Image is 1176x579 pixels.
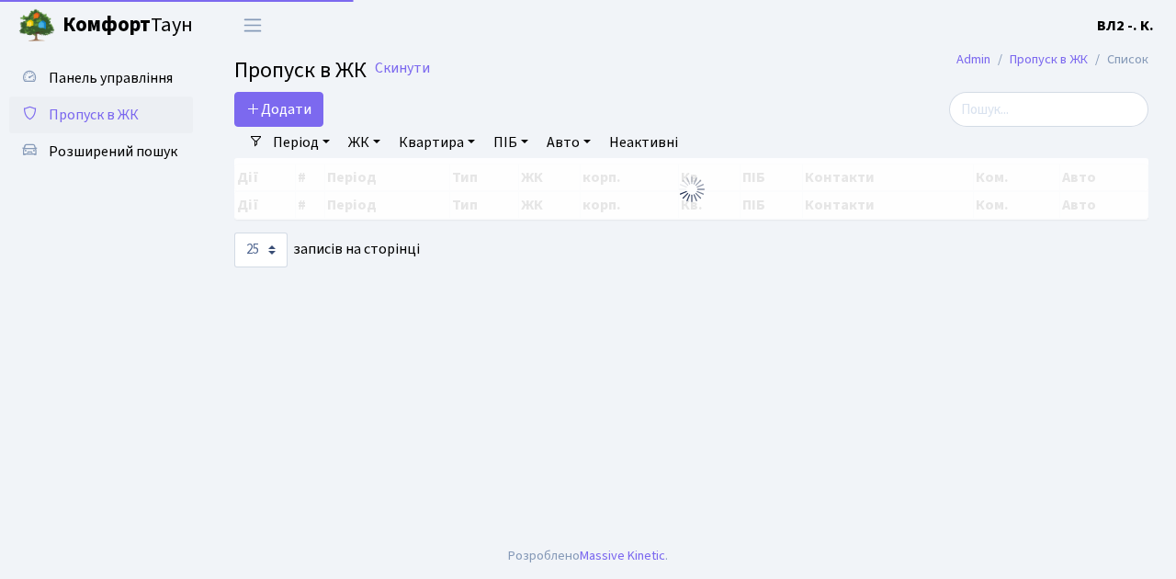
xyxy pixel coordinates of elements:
a: ВЛ2 -. К. [1097,15,1154,37]
span: Панель управління [49,68,173,88]
div: Розроблено . [508,546,668,566]
a: Квартира [391,127,482,158]
img: Обробка... [677,175,707,204]
li: Список [1088,50,1148,70]
nav: breadcrumb [929,40,1176,79]
a: Неактивні [602,127,685,158]
b: ВЛ2 -. К. [1097,16,1154,36]
a: ПІБ [486,127,536,158]
a: Авто [539,127,598,158]
span: Пропуск в ЖК [49,105,139,125]
img: logo.png [18,7,55,44]
a: Додати [234,92,323,127]
a: Пропуск в ЖК [1010,50,1088,69]
a: ЖК [341,127,388,158]
input: Пошук... [949,92,1148,127]
b: Комфорт [62,10,151,40]
select: записів на сторінці [234,233,288,267]
button: Переключити навігацію [230,10,276,40]
a: Пропуск в ЖК [9,96,193,133]
a: Скинути [375,60,430,77]
span: Додати [246,99,311,119]
a: Період [266,127,337,158]
a: Панель управління [9,60,193,96]
a: Massive Kinetic [580,546,665,565]
label: записів на сторінці [234,233,420,267]
span: Таун [62,10,193,41]
span: Пропуск в ЖК [234,54,367,86]
a: Розширений пошук [9,133,193,170]
span: Розширений пошук [49,142,177,162]
a: Admin [956,50,990,69]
